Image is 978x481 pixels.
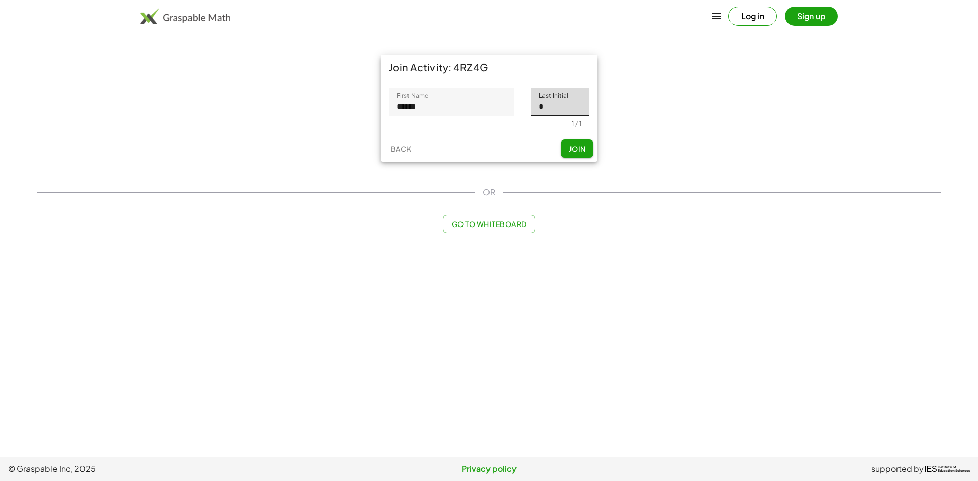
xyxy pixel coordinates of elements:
[785,7,838,26] button: Sign up
[728,7,777,26] button: Log in
[924,463,970,475] a: IESInstitute ofEducation Sciences
[385,139,417,158] button: Back
[483,186,495,199] span: OR
[871,463,924,475] span: supported by
[381,55,597,79] div: Join Activity: 4RZ4G
[924,464,937,474] span: IES
[8,463,329,475] span: © Graspable Inc, 2025
[938,466,970,473] span: Institute of Education Sciences
[390,144,411,153] span: Back
[451,219,526,229] span: Go to Whiteboard
[443,215,535,233] button: Go to Whiteboard
[572,120,581,127] div: 1 / 1
[568,144,585,153] span: Join
[329,463,649,475] a: Privacy policy
[561,139,593,158] button: Join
